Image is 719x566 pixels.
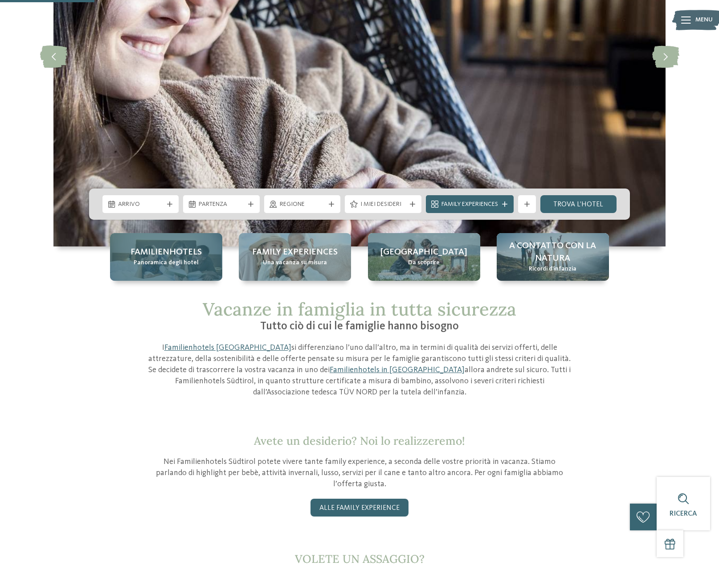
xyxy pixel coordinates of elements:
span: Regione [280,200,325,209]
span: Da scoprire [408,258,440,267]
p: Nei Familienhotels Südtirol potete vivere tante family experience, a seconda delle vostre priorit... [148,456,571,490]
a: La nostra garanzia di qualità: hotel con sigillo di qualità A contatto con la natura Ricordi d’in... [497,233,609,281]
p: I si differenziano l’uno dall’altro, ma in termini di qualità dei servizi offerti, delle attrezza... [148,342,571,398]
span: Partenza [199,200,244,209]
a: Familienhotels in [GEOGRAPHIC_DATA] [330,366,465,374]
span: Una vacanza su misura [263,258,327,267]
span: Family experiences [252,246,338,258]
span: Tutto ciò di cui le famiglie hanno bisogno [260,321,459,332]
span: Panoramica degli hotel [134,258,199,267]
span: Volete un assaggio? [295,552,425,566]
span: Family Experiences [441,200,498,209]
span: Arrivo [118,200,163,209]
span: Ricordi d’infanzia [529,265,576,274]
a: La nostra garanzia di qualità: hotel con sigillo di qualità Family experiences Una vacanza su misura [239,233,351,281]
a: trova l’hotel [540,195,617,213]
span: Ricerca [670,510,697,517]
span: Vacanze in famiglia in tutta sicurezza [203,298,516,320]
a: La nostra garanzia di qualità: hotel con sigillo di qualità [GEOGRAPHIC_DATA] Da scoprire [368,233,480,281]
a: La nostra garanzia di qualità: hotel con sigillo di qualità Familienhotels Panoramica degli hotel [110,233,222,281]
span: [GEOGRAPHIC_DATA] [380,246,467,258]
span: A contatto con la natura [506,240,600,265]
span: Avete un desiderio? Noi lo realizzeremo! [254,434,465,448]
a: Familienhotels [GEOGRAPHIC_DATA] [164,344,291,352]
a: Alle family experience [310,499,409,517]
span: I miei desideri [360,200,405,209]
span: Familienhotels [131,246,202,258]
